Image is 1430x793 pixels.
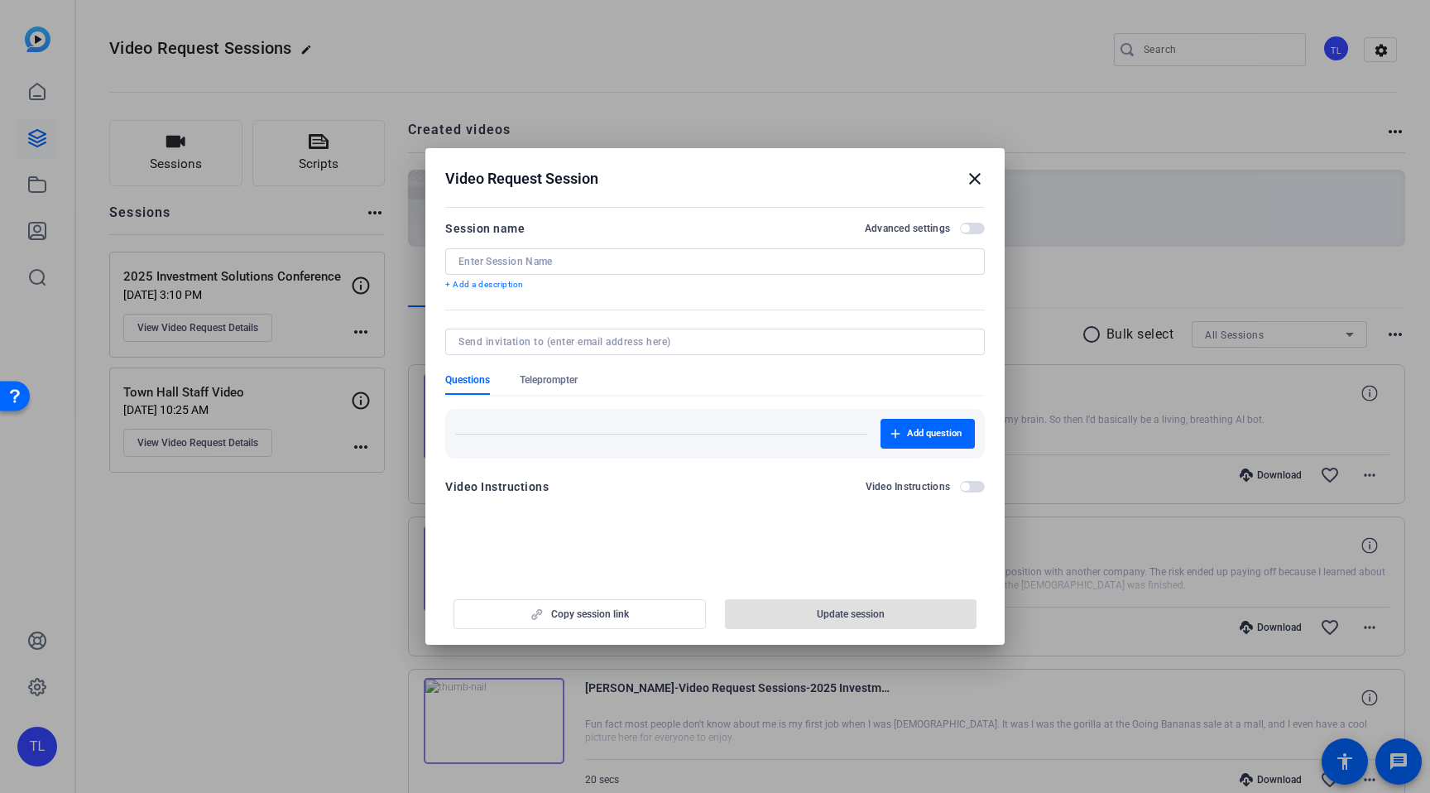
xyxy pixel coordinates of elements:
[866,480,951,493] h2: Video Instructions
[445,169,985,189] div: Video Request Session
[445,278,985,291] p: + Add a description
[865,222,950,235] h2: Advanced settings
[907,427,962,440] span: Add question
[458,255,972,268] input: Enter Session Name
[520,373,578,387] span: Teleprompter
[458,335,965,348] input: Send invitation to (enter email address here)
[445,373,490,387] span: Questions
[965,169,985,189] mat-icon: close
[881,419,975,449] button: Add question
[445,219,525,238] div: Session name
[445,477,549,497] div: Video Instructions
